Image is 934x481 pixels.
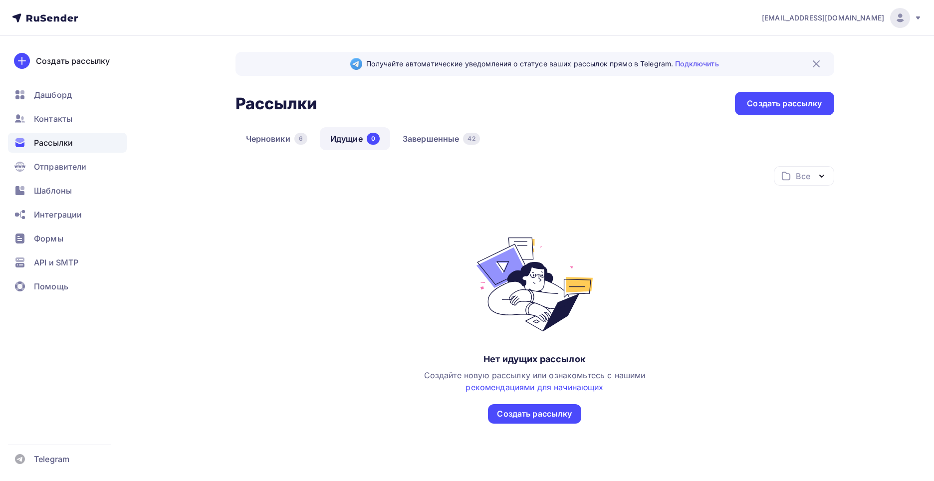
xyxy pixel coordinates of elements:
a: Дашборд [8,85,127,105]
a: рекомендациями для начинающих [466,382,603,392]
div: 42 [463,133,479,145]
span: Помощь [34,280,68,292]
a: Отправители [8,157,127,177]
div: Все [796,170,810,182]
div: Создать рассылку [36,55,110,67]
span: Создайте новую рассылку или ознакомьтесь с нашими [424,370,646,392]
div: 0 [367,133,380,145]
span: Шаблоны [34,185,72,197]
div: 6 [294,133,307,145]
a: Идущие0 [320,127,390,150]
div: Создать рассылку [497,408,572,420]
span: Формы [34,233,63,244]
a: Черновики6 [235,127,318,150]
span: Контакты [34,113,72,125]
a: Контакты [8,109,127,129]
a: [EMAIL_ADDRESS][DOMAIN_NAME] [762,8,922,28]
span: [EMAIL_ADDRESS][DOMAIN_NAME] [762,13,884,23]
a: Рассылки [8,133,127,153]
span: API и SMTP [34,256,78,268]
span: Рассылки [34,137,73,149]
span: Отправители [34,161,87,173]
h2: Рассылки [235,94,317,114]
span: Интеграции [34,209,82,221]
a: Шаблоны [8,181,127,201]
span: Дашборд [34,89,72,101]
a: Подключить [675,59,718,68]
a: Завершенные42 [392,127,490,150]
span: Telegram [34,453,69,465]
span: Получайте автоматические уведомления о статусе ваших рассылок прямо в Telegram. [366,59,718,69]
button: Все [774,166,834,186]
a: Формы [8,229,127,248]
img: Telegram [350,58,362,70]
div: Создать рассылку [747,98,822,109]
div: Нет идущих рассылок [483,353,586,365]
